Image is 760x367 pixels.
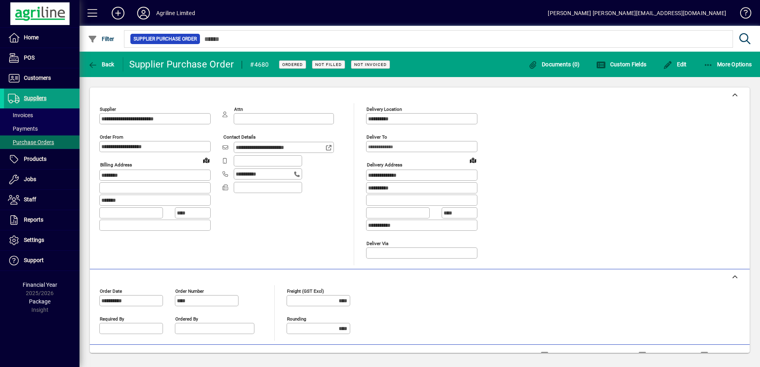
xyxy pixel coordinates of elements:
[315,62,342,67] span: Not Filled
[648,352,686,359] label: Compact View
[287,316,306,321] mat-label: Rounding
[105,6,131,20] button: Add
[4,28,79,48] a: Home
[661,57,689,71] button: Edit
[4,108,79,122] a: Invoices
[88,61,114,68] span: Back
[528,61,580,68] span: Documents (0)
[134,35,197,43] span: Supplier Purchase Order
[4,149,79,169] a: Products
[100,106,116,112] mat-label: Supplier
[24,95,47,101] span: Suppliers
[596,61,646,68] span: Custom Fields
[4,251,79,270] a: Support
[79,57,123,71] app-page-header-button: Back
[702,57,754,71] button: More Options
[88,36,114,42] span: Filter
[4,230,79,250] a: Settings
[366,134,387,140] mat-label: Deliver To
[24,75,51,81] span: Customers
[24,237,44,243] span: Settings
[131,6,156,20] button: Profile
[24,34,39,41] span: Home
[4,68,79,88] a: Customers
[8,126,38,132] span: Payments
[594,57,648,71] button: Custom Fields
[86,57,116,71] button: Back
[287,288,324,294] mat-label: Freight (GST excl)
[467,154,479,166] a: View on map
[129,58,234,71] div: Supplier Purchase Order
[200,154,213,166] a: View on map
[354,62,387,67] span: Not Invoiced
[100,288,122,294] mat-label: Order date
[24,176,36,182] span: Jobs
[23,282,57,288] span: Financial Year
[24,257,44,263] span: Support
[4,170,79,189] a: Jobs
[366,240,388,246] mat-label: Deliver via
[250,58,269,71] div: #4680
[100,316,124,321] mat-label: Required by
[4,48,79,68] a: POS
[24,196,36,203] span: Staff
[710,352,740,359] label: Show Jobs
[4,122,79,135] a: Payments
[663,61,687,68] span: Edit
[24,156,47,162] span: Products
[4,135,79,149] a: Purchase Orders
[156,7,195,19] div: Agriline Limited
[548,7,726,19] div: [PERSON_NAME] [PERSON_NAME][EMAIL_ADDRESS][DOMAIN_NAME]
[86,32,116,46] button: Filter
[24,54,35,61] span: POS
[734,2,750,27] a: Knowledge Base
[24,216,43,223] span: Reports
[8,112,33,118] span: Invoices
[175,288,204,294] mat-label: Order number
[100,134,123,140] mat-label: Order from
[4,190,79,210] a: Staff
[175,316,198,321] mat-label: Ordered by
[366,106,402,112] mat-label: Delivery Location
[550,352,624,359] label: Show Line Volumes/Weights
[4,210,79,230] a: Reports
[282,62,303,67] span: Ordered
[8,139,54,145] span: Purchase Orders
[29,298,50,305] span: Package
[234,106,243,112] mat-label: Attn
[526,57,582,71] button: Documents (0)
[704,61,752,68] span: More Options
